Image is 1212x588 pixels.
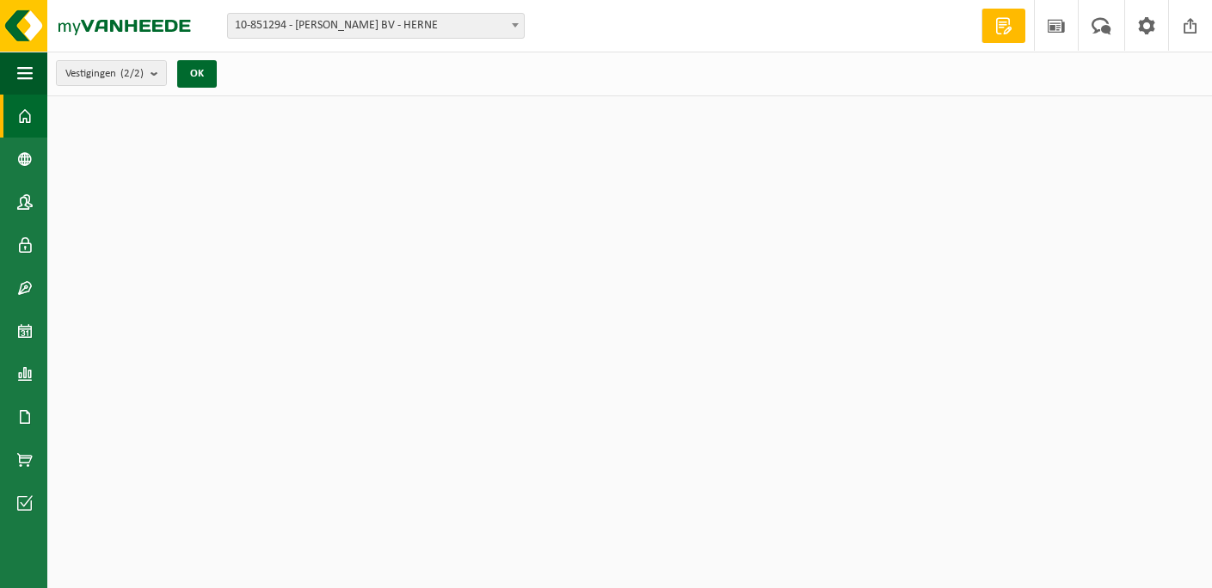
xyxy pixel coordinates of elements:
[228,14,524,38] span: 10-851294 - HEREMANS MARC BV - HERNE
[227,13,525,39] span: 10-851294 - HEREMANS MARC BV - HERNE
[56,60,167,86] button: Vestigingen(2/2)
[177,60,217,88] button: OK
[65,61,144,87] span: Vestigingen
[120,68,144,79] count: (2/2)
